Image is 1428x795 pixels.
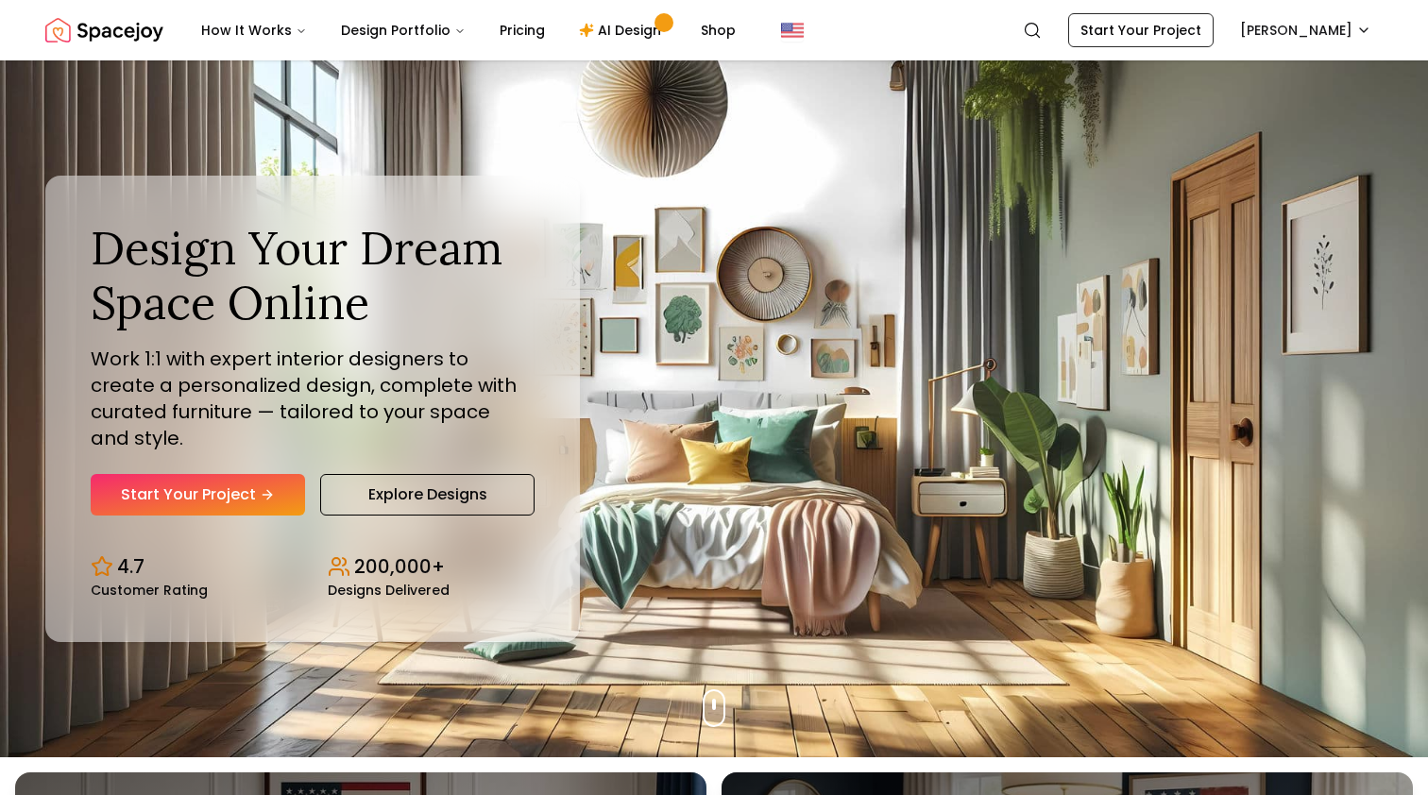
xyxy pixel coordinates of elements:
button: Design Portfolio [326,11,481,49]
a: Pricing [484,11,560,49]
a: Spacejoy [45,11,163,49]
a: Explore Designs [320,474,535,516]
h1: Design Your Dream Space Online [91,221,535,330]
div: Design stats [91,538,535,597]
button: [PERSON_NAME] [1229,13,1383,47]
a: AI Design [564,11,682,49]
nav: Main [186,11,751,49]
button: How It Works [186,11,322,49]
img: Spacejoy Logo [45,11,163,49]
img: United States [781,19,804,42]
a: Start Your Project [1068,13,1214,47]
a: Start Your Project [91,474,305,516]
p: Work 1:1 with expert interior designers to create a personalized design, complete with curated fu... [91,346,535,451]
p: 4.7 [117,553,144,580]
small: Designs Delivered [328,584,450,597]
p: 200,000+ [354,553,445,580]
small: Customer Rating [91,584,208,597]
a: Shop [686,11,751,49]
